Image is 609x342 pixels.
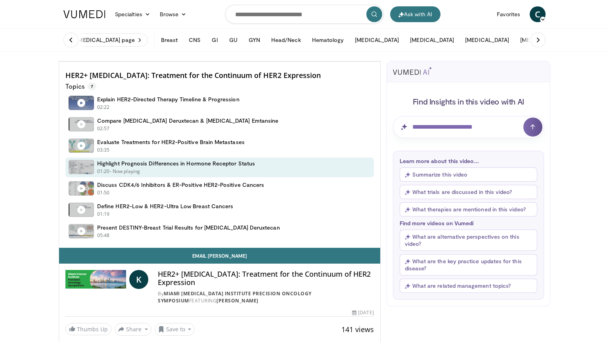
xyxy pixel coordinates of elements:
[155,323,195,336] button: Save to
[115,323,151,336] button: Share
[400,220,537,226] p: Find more videos on Vumedi
[515,32,569,48] button: [MEDICAL_DATA]
[97,160,255,167] h4: Highlight Prognosis Differences in Hormone Receptor Status
[156,32,182,48] button: Breast
[59,61,380,62] video-js: Video Player
[307,32,349,48] button: Hematology
[65,82,96,90] p: Topics
[400,279,537,293] button: What are related management topics?
[97,203,233,210] h4: Define HER2-Low & HER2-Ultra Low Breast Cancers
[207,32,222,48] button: GI
[97,211,110,218] p: 01:19
[393,96,544,106] h4: Find Insights in this video with AI
[129,270,148,289] a: K
[400,185,537,199] button: What trials are discussed in this video?
[405,32,459,48] button: [MEDICAL_DATA]
[400,230,537,251] button: What are alternative perspectives on this video?
[65,323,111,335] a: Thumbs Up
[400,158,537,164] p: Learn more about this video...
[266,32,306,48] button: Head/Neck
[224,32,242,48] button: GU
[97,125,110,132] p: 02:57
[460,32,514,48] button: [MEDICAL_DATA]
[110,168,140,175] p: - Now playing
[97,224,280,231] h4: Present DESTINY-Breast Trial Results for [MEDICAL_DATA] Deruxtecan
[158,270,373,287] h4: HER2+ [MEDICAL_DATA]: Treatment for the Continuum of HER2 Expression
[155,6,192,22] a: Browse
[244,32,265,48] button: GYN
[350,32,404,48] button: [MEDICAL_DATA]
[97,168,110,175] p: 01:20
[65,270,126,289] img: Miami Cancer Institute Precision Oncology Symposium
[341,325,374,334] span: 141 views
[352,309,373,316] div: [DATE]
[88,82,96,90] span: 7
[97,117,278,124] h4: Compare [MEDICAL_DATA] Deruxtecan & [MEDICAL_DATA] Emtansine
[225,5,384,24] input: Search topics, interventions
[390,6,440,22] button: Ask with AI
[393,116,544,138] input: Question for AI
[97,189,110,196] p: 01:50
[110,6,155,22] a: Specialties
[158,290,373,304] div: By FEATURING
[97,96,239,103] h4: Explain HER2-Directed Therapy Timeline & Progression
[65,71,374,80] h4: HER2+ [MEDICAL_DATA]: Treatment for the Continuum of HER2 Expression
[97,146,110,154] p: 03:35
[400,254,537,275] button: What are the key practice updates for this disease?
[97,181,264,188] h4: Discuss CDK4/6 Inhibitors & ER-Positive HER2-Positive Cancers
[63,10,105,18] img: VuMedi Logo
[492,6,525,22] a: Favorites
[97,232,110,239] p: 05:48
[184,32,205,48] button: CNS
[59,33,148,47] a: Visit [MEDICAL_DATA] page
[400,167,537,182] button: Summarize this video
[530,6,546,22] a: C
[400,202,537,217] button: What therapies are mentioned in this video?
[59,248,380,264] a: Email [PERSON_NAME]
[158,290,312,304] a: Miami [MEDICAL_DATA] Institute Precision Oncology Symposium
[97,104,110,111] p: 02:22
[216,297,259,304] a: [PERSON_NAME]
[393,67,432,75] img: vumedi-ai-logo.svg
[97,139,245,146] h4: Evaluate Treatments for HER2-Positive Brain Metastases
